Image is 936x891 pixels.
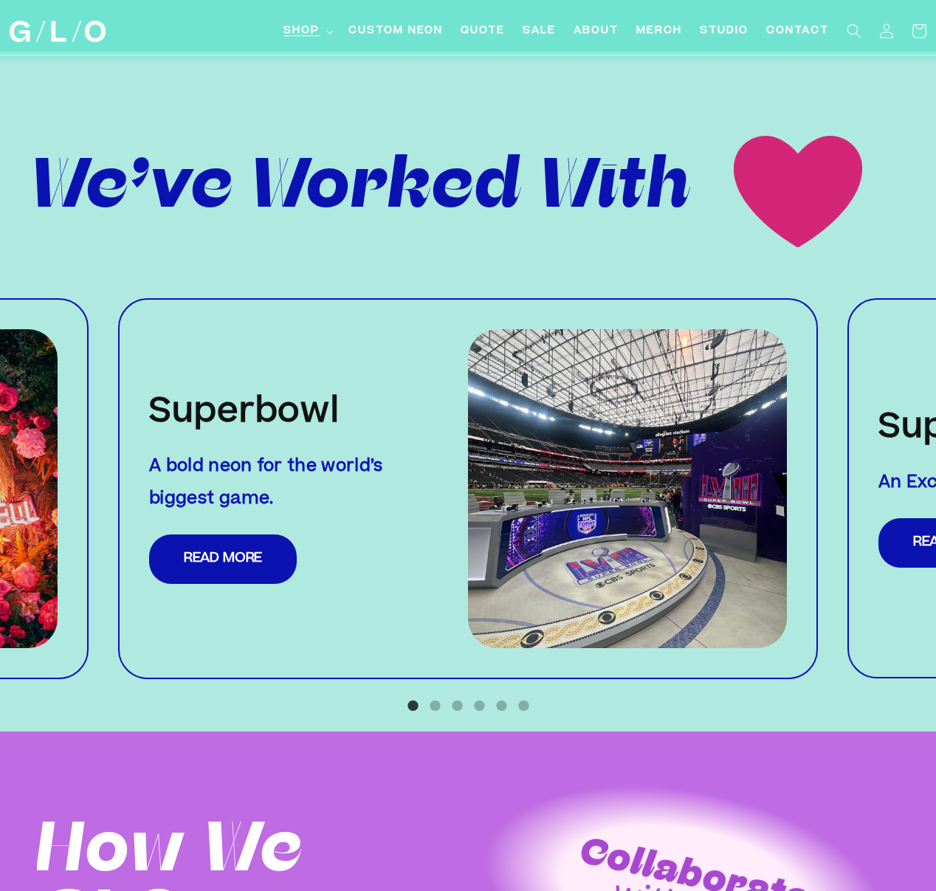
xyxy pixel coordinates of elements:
iframe: Chat Widget [862,820,936,891]
a: Custom Neon [340,15,452,48]
a: About [565,15,627,48]
img: Superbowl-2024-LED-Still_sm.jpg [468,329,787,648]
a: SALE [514,15,565,48]
span: Quote [461,24,505,39]
button: 6 of 6 [516,698,531,713]
button: 1 of 6 [405,698,420,713]
button: 4 of 6 [472,698,486,713]
img: GLO Studio [10,21,106,42]
span: Studio [700,24,749,39]
a: Quote [452,15,514,48]
span: We’ve Worked With [32,142,692,241]
img: GLO_studios_Heart_Vector.png [692,86,904,298]
span: Contact [766,24,829,39]
span: Merch [636,24,682,39]
button: 3 of 6 [450,698,464,713]
a: Studio [691,15,757,48]
span: SALE [523,24,556,39]
span: Shop [283,24,320,39]
summary: Search [838,15,870,47]
a: GLO Studio [4,16,111,48]
span: Custom Neon [348,24,443,39]
a: Merch [627,15,691,48]
a: Contact [757,15,838,48]
summary: Shop [275,15,340,48]
span: About [574,24,619,39]
button: 5 of 6 [494,698,509,713]
button: 2 of 6 [427,698,442,713]
strong: Superbowl [149,397,339,430]
h3: A bold neon for the world’s biggest game. [149,451,400,516]
a: Read More [149,534,297,584]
